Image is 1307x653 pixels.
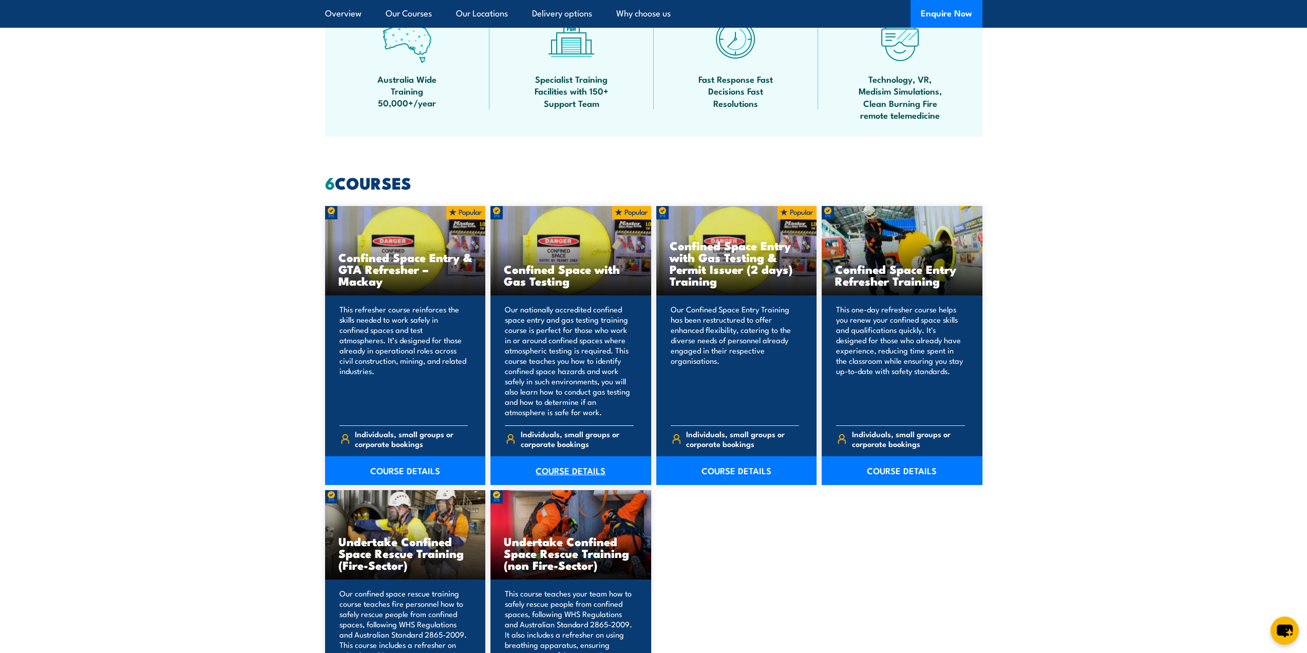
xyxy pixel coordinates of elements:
[854,73,946,121] span: Technology, VR, Medisim Simulations, Clean Burning Fire remote telemedicine
[690,73,782,109] span: Fast Response Fast Decisions Fast Resolutions
[325,175,982,190] h2: COURSES
[836,304,965,417] p: This one-day refresher course helps you renew your confined space skills and qualifications quick...
[671,304,800,417] p: Our Confined Space Entry Training has been restructured to offer enhanced flexibility, catering t...
[338,251,472,287] h3: Confined Space Entry & GTA Refresher – Mackay
[1271,617,1299,645] button: chat-button
[686,429,799,449] span: Individuals, small groups or corporate bookings
[383,14,431,63] img: auswide-icon
[338,535,472,571] h3: Undertake Confined Space Rescue Training (Fire-Sector)
[656,456,817,485] a: COURSE DETAILS
[490,456,651,485] a: COURSE DETAILS
[339,304,468,417] p: This refresher course reinforces the skills needed to work safely in confined spaces and test atm...
[525,73,618,109] span: Specialist Training Facilities with 150+ Support Team
[505,304,634,417] p: Our nationally accredited confined space entry and gas testing training course is perfect for tho...
[325,456,486,485] a: COURSE DETAILS
[361,73,453,109] span: Australia Wide Training 50,000+/year
[504,263,638,287] h3: Confined Space with Gas Testing
[670,239,804,287] h3: Confined Space Entry with Gas Testing & Permit Issuer (2 days) Training
[822,456,982,485] a: COURSE DETAILS
[547,14,596,63] img: facilities-icon
[835,263,969,287] h3: Confined Space Entry Refresher Training
[355,429,468,449] span: Individuals, small groups or corporate bookings
[876,14,924,63] img: tech-icon
[504,535,638,571] h3: Undertake Confined Space Rescue Training (non Fire-Sector)
[711,14,760,63] img: fast-icon
[852,429,965,449] span: Individuals, small groups or corporate bookings
[521,429,634,449] span: Individuals, small groups or corporate bookings
[325,170,335,195] strong: 6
